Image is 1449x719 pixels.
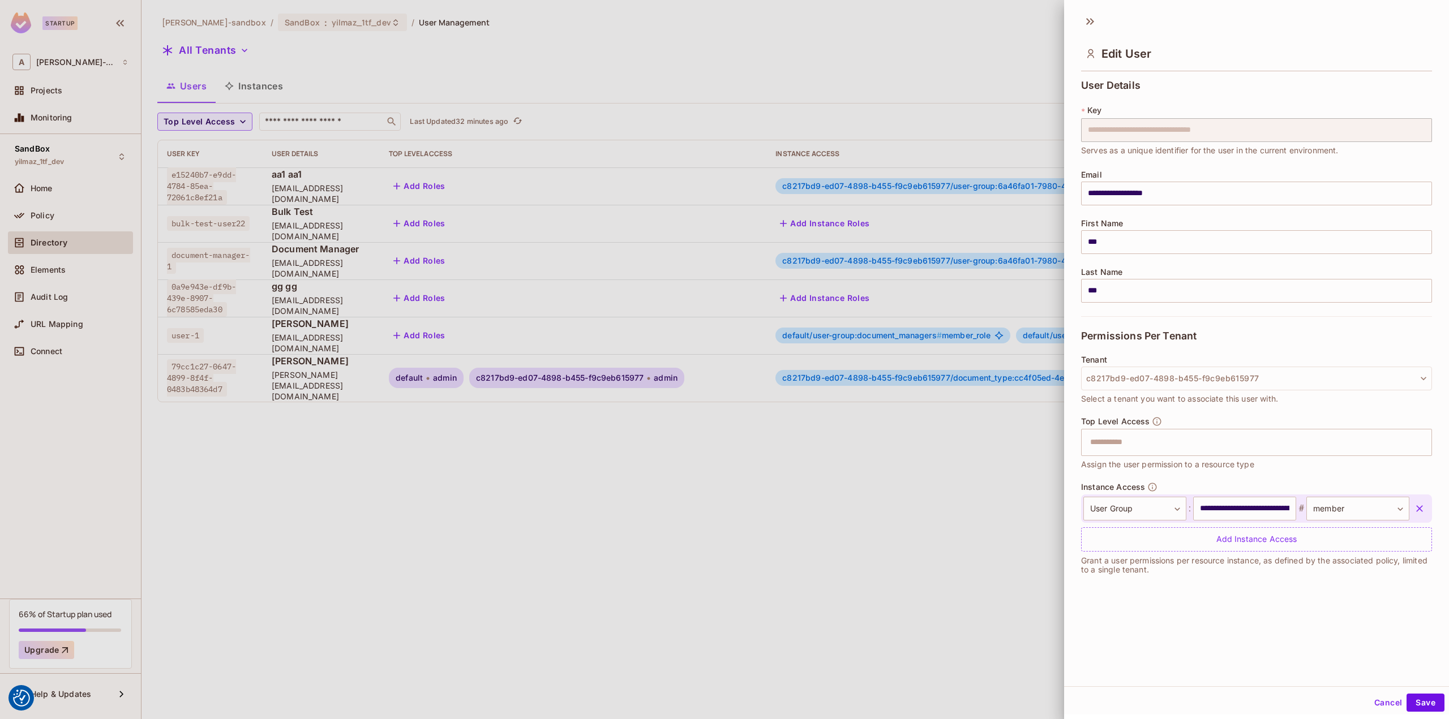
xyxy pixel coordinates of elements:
button: Cancel [1370,694,1407,712]
span: Top Level Access [1081,417,1150,426]
div: member [1306,497,1409,520]
button: Save [1407,694,1444,712]
span: Tenant [1081,355,1107,364]
span: # [1296,502,1306,515]
span: Permissions Per Tenant [1081,330,1197,342]
p: Grant a user permissions per resource instance, as defined by the associated policy, limited to a... [1081,556,1432,574]
span: Last Name [1081,268,1122,277]
span: First Name [1081,219,1124,228]
span: User Details [1081,80,1141,91]
span: Key [1087,106,1101,115]
span: : [1186,502,1193,515]
div: Add Instance Access [1081,527,1432,552]
button: Open [1426,441,1428,443]
button: c8217bd9-ed07-4898-b455-f9c9eb615977 [1081,367,1432,390]
img: Revisit consent button [13,690,30,707]
span: Instance Access [1081,483,1145,492]
span: Assign the user permission to a resource type [1081,458,1254,471]
div: User Group [1083,497,1186,520]
span: Edit User [1101,47,1151,61]
span: Email [1081,170,1102,179]
span: Serves as a unique identifier for the user in the current environment. [1081,144,1339,157]
button: Consent Preferences [13,690,30,707]
span: Select a tenant you want to associate this user with. [1081,393,1278,405]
